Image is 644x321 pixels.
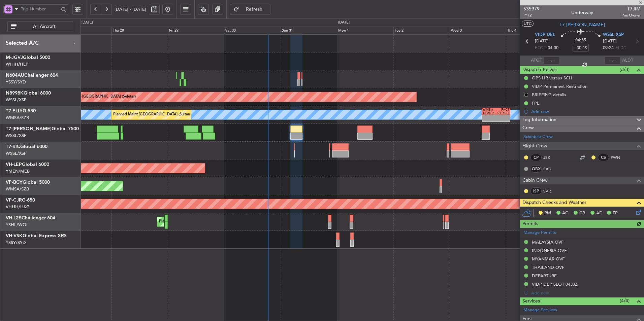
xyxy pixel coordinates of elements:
div: CS [598,154,609,161]
div: Mon 1 [337,27,393,35]
span: VP-BCY [6,180,23,185]
a: Schedule Crew [523,134,553,140]
span: Cabin Crew [522,177,548,184]
div: OPS HR versus SCH [532,75,572,81]
span: N604AU [6,73,24,78]
div: Thu 28 [111,27,168,35]
span: Leg Information [522,116,556,124]
span: T7-[PERSON_NAME] [559,21,605,28]
div: Add new [531,109,641,114]
a: WSSL/XSP [6,97,27,103]
a: VH-VSKGlobal Express XRS [6,234,67,238]
a: T7-[PERSON_NAME]Global 7500 [6,127,79,131]
div: FACT [496,108,509,111]
span: [DATE] - [DATE] [115,6,146,12]
div: - [496,118,509,122]
span: T7-[PERSON_NAME] [6,127,52,131]
a: N604AUChallenger 604 [6,73,58,78]
span: Dispatch To-Dos [522,66,556,74]
span: Pos Owner [621,12,641,18]
span: Flight Crew [522,142,547,150]
a: M-JGVJGlobal 5000 [6,55,50,60]
div: - [482,118,496,122]
span: M-JGVJ [6,55,23,60]
div: Wed 27 [55,27,111,35]
span: (4/4) [620,297,630,304]
a: YSSY/SYD [6,240,26,246]
a: T7-ELLYG-550 [6,109,36,113]
span: ATOT [531,57,542,64]
a: WSSL/XSP [6,150,27,156]
span: VP-CJR [6,198,22,203]
span: [DATE] [603,38,617,45]
a: VH-LEPGlobal 6000 [6,162,49,167]
input: Trip Number [21,4,59,14]
span: Dispatch Checks and Weather [522,199,586,207]
span: ETOT [535,45,546,51]
a: WMSA/SZB [6,186,29,192]
div: Wed 3 [450,27,506,35]
div: Sun 31 [281,27,337,35]
a: YMEN/MEB [6,168,30,174]
a: PWN [611,154,626,160]
span: ELDT [615,45,626,51]
a: YSHL/WOL [6,222,29,228]
div: BRIEFING details [532,92,566,98]
span: T7-RIC [6,144,20,149]
a: Manage Services [523,307,557,314]
span: Refresh [240,7,268,12]
a: VHHH/HKG [6,204,30,210]
span: Services [522,297,540,305]
div: [DATE] [338,20,350,26]
div: ISP [530,187,542,195]
span: P1/2 [523,12,540,18]
div: Sat 30 [224,27,280,35]
div: Planned Maint [GEOGRAPHIC_DATA] (Sultan [PERSON_NAME] [PERSON_NAME] - Subang) [113,110,270,120]
a: JSK [543,154,558,160]
span: T7JIM [621,5,641,12]
a: WSSL/XSP [6,133,27,139]
div: CP [530,154,542,161]
span: (3/3) [620,66,630,73]
div: [DATE] [82,20,93,26]
a: VH-L2BChallenger 604 [6,216,55,220]
span: VH-L2B [6,216,22,220]
div: 13:50 Z [482,111,496,115]
div: Tue 2 [393,27,450,35]
a: SAD [543,166,558,172]
span: AC [562,210,568,217]
div: OBX [530,165,542,173]
div: FPL [532,100,539,106]
span: VIDP DEL [535,32,555,38]
span: VH-VSK [6,234,23,238]
span: VH-LEP [6,162,22,167]
span: WSSL XSP [603,32,624,38]
button: UTC [522,21,534,27]
button: All Aircraft [7,21,73,32]
span: N8998K [6,91,24,96]
a: N8998KGlobal 6000 [6,91,51,96]
a: VP-BCYGlobal 5000 [6,180,50,185]
span: PM [544,210,551,217]
span: FP [613,210,618,217]
span: All Aircraft [18,24,71,29]
a: WIHH/HLP [6,61,28,67]
div: Thu 4 [506,27,562,35]
a: WMSA/SZB [6,115,29,121]
div: 01:50 Z [496,111,509,115]
a: YSSY/SYD [6,79,26,85]
div: VIDP Permanent Restriction [532,83,587,89]
div: WMSA [482,108,496,111]
a: VP-CJRG-650 [6,198,35,203]
div: Fri 29 [168,27,224,35]
div: Planned Maint [GEOGRAPHIC_DATA] ([GEOGRAPHIC_DATA]) [159,217,265,227]
span: ALDT [622,57,633,64]
span: 535979 [523,5,540,12]
a: T7-RICGlobal 6000 [6,144,47,149]
span: 09:24 [603,45,614,51]
span: T7-ELLY [6,109,23,113]
span: [DATE] [535,38,549,45]
a: SVR [543,188,558,194]
span: Crew [522,124,534,132]
span: AF [596,210,602,217]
